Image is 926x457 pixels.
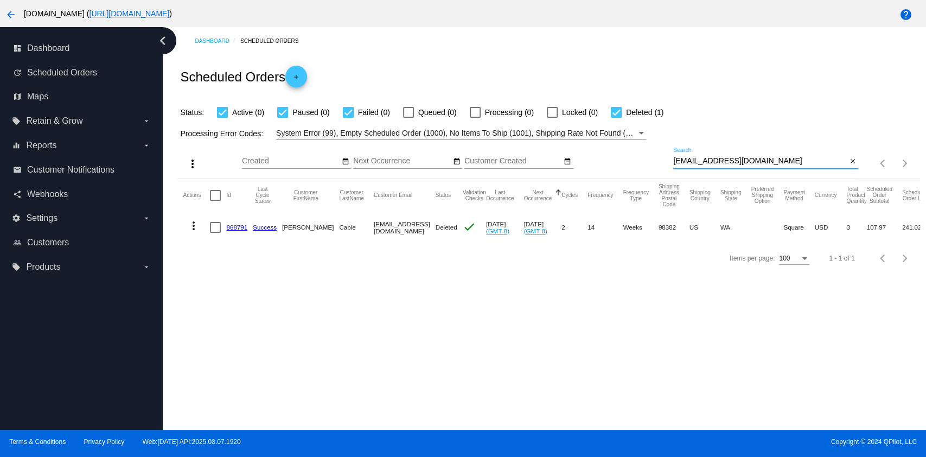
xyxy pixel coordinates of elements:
a: dashboard Dashboard [13,40,151,57]
button: Change sorting for Cycles [561,192,578,199]
span: Queued (0) [418,106,457,119]
div: Items per page: [730,255,775,262]
input: Search [673,157,847,166]
i: arrow_drop_down [142,263,151,271]
span: Processing Error Codes: [180,129,263,138]
mat-cell: USD [815,212,847,243]
h2: Scheduled Orders [180,66,306,87]
mat-icon: arrow_back [4,8,17,21]
mat-cell: [DATE] [523,212,561,243]
button: Change sorting for Frequency [587,192,613,199]
button: Next page [894,247,916,269]
button: Change sorting for PaymentMethod.Type [783,189,804,201]
a: (GMT-8) [486,227,509,234]
button: Change sorting for ShippingCountry [689,189,711,201]
button: Change sorting for CurrencyIso [815,192,837,199]
i: dashboard [13,44,22,53]
i: map [13,92,22,101]
span: Copyright © 2024 QPilot, LLC [472,438,917,446]
mat-cell: 14 [587,212,623,243]
mat-cell: [EMAIL_ADDRESS][DOMAIN_NAME] [374,212,436,243]
a: map Maps [13,88,151,105]
span: Customers [27,238,69,247]
button: Change sorting for CustomerEmail [374,192,412,199]
i: people_outline [13,238,22,247]
button: Change sorting for LastProcessingCycleId [253,186,272,204]
span: Retain & Grow [26,116,82,126]
button: Change sorting for ShippingPostcode [659,183,680,207]
mat-cell: 98382 [659,212,689,243]
a: 868791 [226,224,247,231]
span: Reports [26,141,56,150]
button: Change sorting for Id [226,192,231,199]
mat-cell: 3 [846,212,866,243]
span: 100 [779,255,790,262]
i: chevron_left [154,32,171,49]
mat-cell: WA [720,212,751,243]
i: arrow_drop_down [142,141,151,150]
mat-icon: more_vert [187,219,200,232]
span: Webhooks [27,189,68,199]
mat-cell: Square [783,212,814,243]
mat-icon: add [290,73,303,86]
mat-select: Items per page: [779,255,809,263]
button: Change sorting for CustomerFirstName [282,189,329,201]
i: equalizer [12,141,21,150]
mat-header-cell: Total Product Quantity [846,179,866,212]
button: Change sorting for PreferredShippingOption [751,186,774,204]
mat-icon: date_range [564,157,571,166]
mat-cell: 2 [561,212,587,243]
a: Scheduled Orders [240,33,308,49]
button: Previous page [872,153,894,174]
button: Clear [847,156,858,167]
div: 1 - 1 of 1 [829,255,854,262]
span: Dashboard [27,43,69,53]
span: Paused (0) [292,106,329,119]
input: Created [242,157,340,166]
i: update [13,68,22,77]
a: Dashboard [195,33,240,49]
button: Change sorting for Subtotal [866,186,892,204]
span: Deleted [436,224,457,231]
button: Change sorting for Status [436,192,451,199]
a: (GMT-8) [523,227,547,234]
i: local_offer [12,117,21,125]
button: Previous page [872,247,894,269]
span: Failed (0) [358,106,390,119]
a: update Scheduled Orders [13,64,151,81]
input: Customer Created [464,157,562,166]
i: settings [12,214,21,223]
span: Status: [180,108,204,117]
mat-icon: more_vert [186,157,199,170]
mat-cell: [PERSON_NAME] [282,212,339,243]
i: arrow_drop_down [142,117,151,125]
mat-cell: US [689,212,720,243]
mat-header-cell: Actions [183,179,210,212]
button: Change sorting for NextOccurrenceUtc [523,189,552,201]
span: Maps [27,92,48,101]
button: Change sorting for CustomerLastName [339,189,364,201]
span: Deleted (1) [626,106,663,119]
mat-icon: close [848,157,856,166]
button: Next page [894,153,916,174]
mat-cell: [DATE] [486,212,524,243]
span: [DOMAIN_NAME] ( ) [24,9,172,18]
mat-cell: Weeks [623,212,658,243]
a: email Customer Notifications [13,161,151,179]
span: Settings [26,213,58,223]
button: Change sorting for ShippingState [720,189,742,201]
mat-icon: date_range [452,157,460,166]
mat-select: Filter by Processing Error Codes [276,126,646,140]
i: arrow_drop_down [142,214,151,223]
a: Web:[DATE] API:2025.08.07.1920 [143,438,241,446]
a: Success [253,224,277,231]
a: Privacy Policy [84,438,125,446]
i: share [13,190,22,199]
mat-header-cell: Validation Checks [463,179,486,212]
mat-cell: Cable [339,212,374,243]
span: Scheduled Orders [27,68,97,78]
span: Processing (0) [485,106,534,119]
a: Terms & Conditions [9,438,66,446]
button: Change sorting for LastOccurrenceUtc [486,189,514,201]
mat-icon: date_range [342,157,349,166]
